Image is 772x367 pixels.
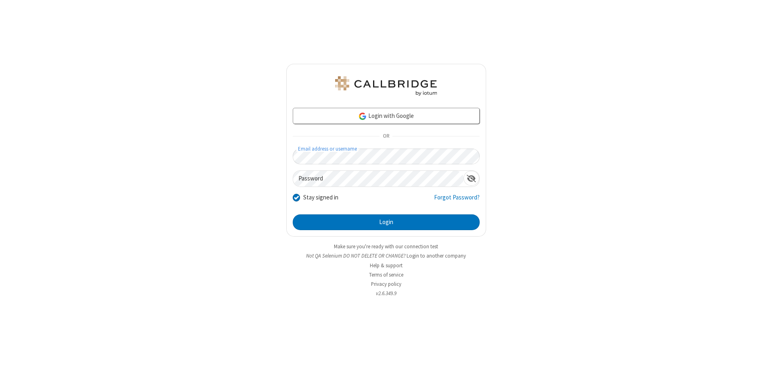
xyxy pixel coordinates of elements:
div: Show password [464,171,479,186]
a: Terms of service [369,271,403,278]
a: Forgot Password? [434,193,480,208]
input: Password [293,171,464,187]
input: Email address or username [293,149,480,164]
a: Help & support [370,262,403,269]
label: Stay signed in [303,193,338,202]
li: Not QA Selenium DO NOT DELETE OR CHANGE? [286,252,486,260]
li: v2.6.349.9 [286,289,486,297]
span: OR [380,131,392,142]
a: Login with Google [293,108,480,124]
img: google-icon.png [358,112,367,121]
a: Make sure you're ready with our connection test [334,243,438,250]
iframe: Chat [752,346,766,361]
a: Privacy policy [371,281,401,287]
button: Login to another company [407,252,466,260]
img: QA Selenium DO NOT DELETE OR CHANGE [334,76,438,96]
button: Login [293,214,480,231]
